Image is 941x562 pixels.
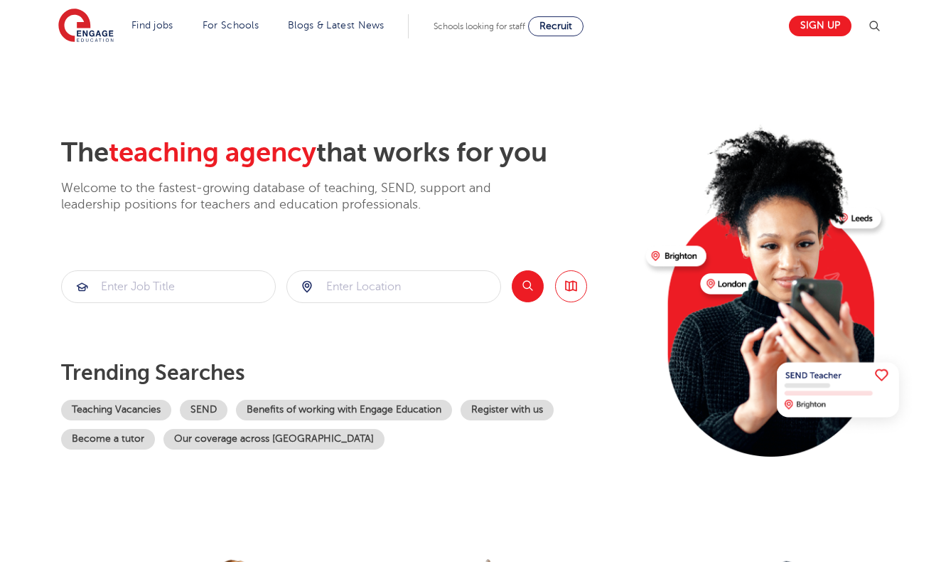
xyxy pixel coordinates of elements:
[58,9,114,44] img: Engage Education
[61,180,530,213] p: Welcome to the fastest-growing database of teaching, SEND, support and leadership positions for t...
[286,270,501,303] div: Submit
[203,20,259,31] a: For Schools
[61,400,171,420] a: Teaching Vacancies
[109,137,316,168] span: teaching agency
[62,271,275,302] input: Submit
[789,16,851,36] a: Sign up
[131,20,173,31] a: Find jobs
[61,137,635,169] h2: The that works for you
[180,400,227,420] a: SEND
[288,20,385,31] a: Blogs & Latest News
[528,16,584,36] a: Recruit
[163,429,385,450] a: Our coverage across [GEOGRAPHIC_DATA]
[434,21,525,31] span: Schools looking for staff
[61,429,155,450] a: Become a tutor
[61,360,635,386] p: Trending searches
[539,21,572,31] span: Recruit
[236,400,452,420] a: Benefits of working with Engage Education
[61,270,276,303] div: Submit
[512,270,544,302] button: Search
[461,400,554,420] a: Register with us
[287,271,500,302] input: Submit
